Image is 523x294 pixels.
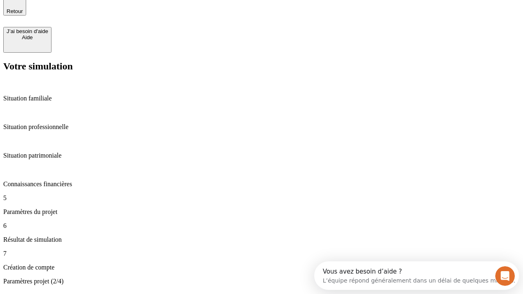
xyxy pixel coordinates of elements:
p: Paramètres du projet [3,208,520,216]
iframe: Intercom live chat discovery launcher [314,261,519,290]
p: 5 [3,194,520,202]
div: J’ai besoin d'aide [7,28,48,34]
div: Vous avez besoin d’aide ? [9,7,201,13]
p: 7 [3,250,520,257]
div: L’équipe répond généralement dans un délai de quelques minutes. [9,13,201,22]
p: 6 [3,222,520,229]
p: Résultat de simulation [3,236,520,243]
div: Ouvrir le Messenger Intercom [3,3,225,26]
p: Création de compte [3,264,520,271]
p: Situation patrimoniale [3,152,520,159]
p: Situation professionnelle [3,123,520,131]
div: Aide [7,34,48,40]
p: Connaissances financières [3,180,520,188]
p: Paramètres projet (2/4) [3,278,520,285]
h2: Votre simulation [3,61,520,72]
button: J’ai besoin d'aideAide [3,27,51,53]
span: Retour [7,8,23,14]
iframe: Intercom live chat [495,266,515,286]
p: Situation familiale [3,95,520,102]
